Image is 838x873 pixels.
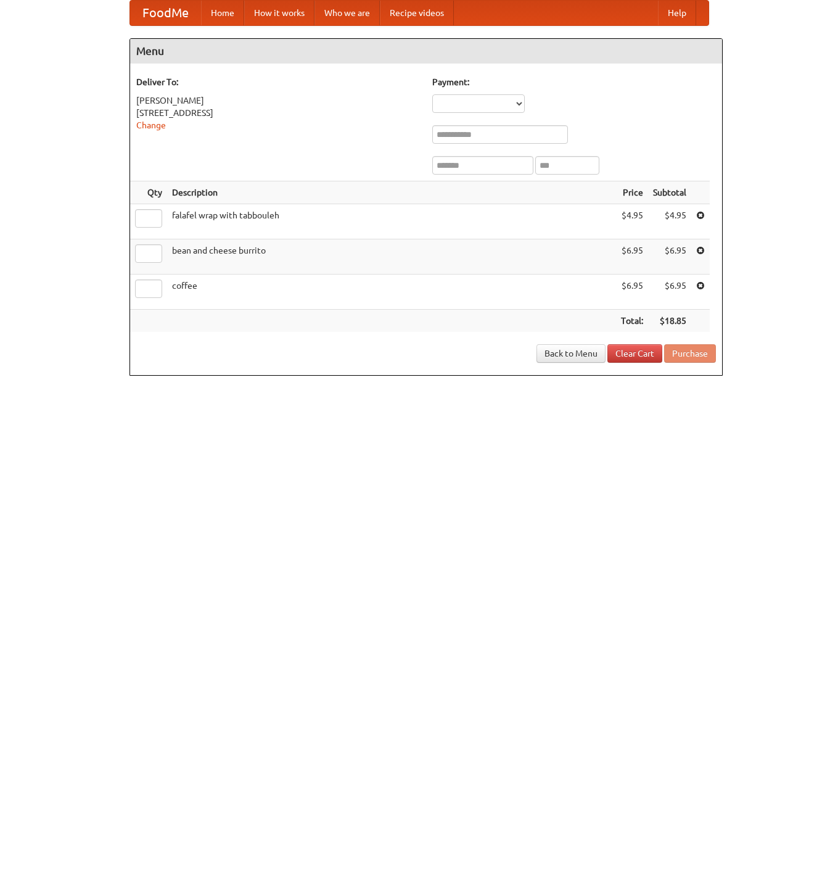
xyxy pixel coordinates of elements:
[201,1,244,25] a: Home
[167,181,616,204] th: Description
[648,204,691,239] td: $4.95
[616,275,648,310] td: $6.95
[648,239,691,275] td: $6.95
[607,344,662,363] a: Clear Cart
[167,204,616,239] td: falafel wrap with tabbouleh
[616,239,648,275] td: $6.95
[314,1,380,25] a: Who we are
[616,204,648,239] td: $4.95
[380,1,454,25] a: Recipe videos
[130,39,722,64] h4: Menu
[167,239,616,275] td: bean and cheese burrito
[648,310,691,333] th: $18.85
[648,275,691,310] td: $6.95
[648,181,691,204] th: Subtotal
[136,94,420,107] div: [PERSON_NAME]
[136,120,166,130] a: Change
[136,107,420,119] div: [STREET_ADDRESS]
[616,310,648,333] th: Total:
[658,1,696,25] a: Help
[244,1,314,25] a: How it works
[432,76,716,88] h5: Payment:
[167,275,616,310] td: coffee
[136,76,420,88] h5: Deliver To:
[130,181,167,204] th: Qty
[536,344,606,363] a: Back to Menu
[664,344,716,363] button: Purchase
[616,181,648,204] th: Price
[130,1,201,25] a: FoodMe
